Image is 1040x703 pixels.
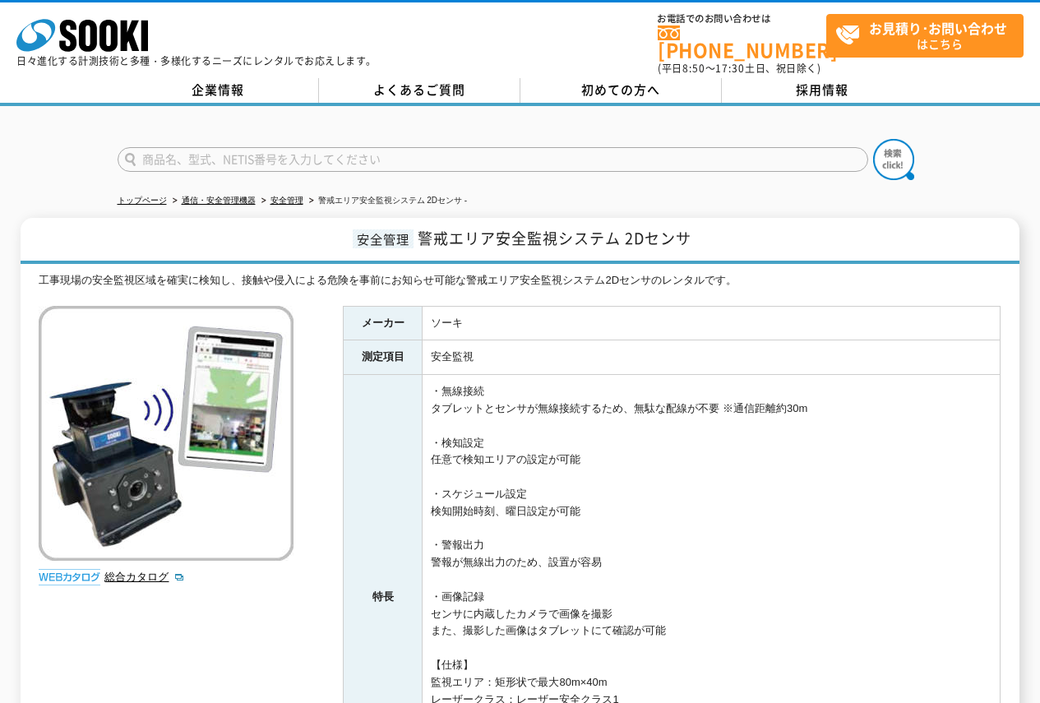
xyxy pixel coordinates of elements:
[658,25,826,59] a: [PHONE_NUMBER]
[319,78,520,103] a: よくあるご質問
[306,192,468,210] li: 警戒エリア安全監視システム 2Dセンサ -
[118,147,868,172] input: 商品名、型式、NETIS番号を入力してください
[722,78,923,103] a: 採用情報
[16,56,377,66] p: 日々進化する計測技術と多種・多様化するニーズにレンタルでお応えします。
[520,78,722,103] a: 初めての方へ
[353,229,414,248] span: 安全管理
[344,340,423,375] th: 測定項目
[423,306,1001,340] td: ソーキ
[423,340,1001,375] td: 安全監視
[418,227,691,249] span: 警戒エリア安全監視システム 2Dセンサ
[581,81,660,99] span: 初めての方へ
[835,15,1023,56] span: はこちら
[118,78,319,103] a: 企業情報
[39,272,1001,289] div: 工事現場の安全監視区域を確実に検知し、接触や侵入による危険を事前にお知らせ可能な警戒エリア安全監視システム2Dセンサのレンタルです。
[873,139,914,180] img: btn_search.png
[344,306,423,340] th: メーカー
[826,14,1024,58] a: お見積り･お問い合わせはこちら
[658,61,820,76] span: (平日 ～ 土日、祝日除く)
[658,14,826,24] span: お電話でのお問い合わせは
[104,571,185,583] a: 総合カタログ
[869,18,1007,38] strong: お見積り･お問い合わせ
[715,61,745,76] span: 17:30
[682,61,705,76] span: 8:50
[270,196,303,205] a: 安全管理
[39,306,294,561] img: 警戒エリア安全監視システム 2Dセンサ -
[118,196,167,205] a: トップページ
[39,569,100,585] img: webカタログ
[182,196,256,205] a: 通信・安全管理機器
